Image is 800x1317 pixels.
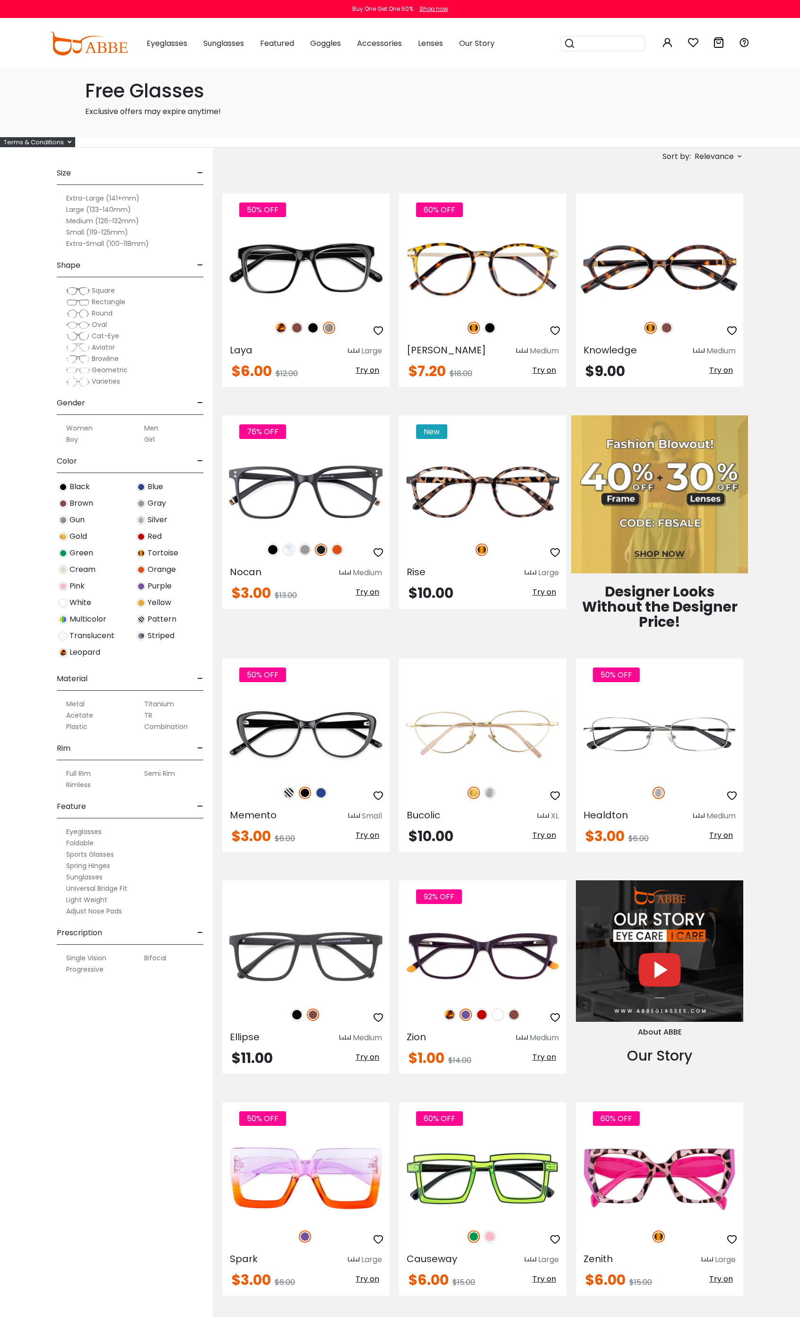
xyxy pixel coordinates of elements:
[356,1052,379,1062] span: Try on
[356,830,379,841] span: Try on
[361,345,382,357] div: Large
[57,392,85,414] span: Gender
[706,1273,736,1285] button: Try on
[275,590,297,601] span: $13.00
[59,483,68,492] img: Black
[576,1045,743,1066] div: Our Story
[57,922,102,944] span: Prescription
[137,516,146,525] img: Silver
[144,952,166,964] label: Bifocal
[66,193,139,204] label: Extra-Large (141+mm)
[283,544,295,556] img: Clear
[409,1270,449,1290] span: $6.00
[66,826,102,837] label: Eyeglasses
[399,914,566,998] img: Purple Zion - Acetate ,Universal Bridge Fit
[66,871,103,883] label: Sunglasses
[222,693,390,776] a: Black Memento - Acetate ,Universal Bridge Fit
[144,768,175,779] label: Semi Rim
[582,581,738,632] span: Designer Looks Without the Designer Price!
[197,450,203,473] span: -
[222,1136,390,1220] img: Purple Spark - Plastic ,Universal Bridge Fit
[59,532,68,541] img: Gold
[230,1252,258,1265] span: Spark
[583,343,637,357] span: Knowledge
[468,322,480,334] img: Tortoise
[525,1256,536,1264] img: size ruler
[468,1230,480,1243] img: Green
[709,365,733,376] span: Try on
[66,837,94,849] label: Foldable
[693,348,704,355] img: size ruler
[92,286,115,295] span: Square
[144,434,155,445] label: Girl
[353,1032,382,1044] div: Medium
[275,1277,295,1288] span: $6.00
[57,450,77,473] span: Color
[551,810,559,822] div: XL
[706,829,736,842] button: Try on
[197,795,203,818] span: -
[307,322,319,334] img: Black
[66,768,91,779] label: Full Rim
[92,354,119,363] span: Browline
[148,531,162,542] span: Red
[70,481,90,492] span: Black
[275,322,287,334] img: Leopard
[66,710,93,721] label: Acetate
[59,598,68,607] img: White
[399,449,566,533] img: Tortoise Rise - Plastic ,Adjust Nose Pads
[66,952,106,964] label: Single Vision
[59,516,68,525] img: Gun
[356,1273,379,1284] span: Try on
[593,667,640,682] span: 50% OFF
[50,32,128,55] img: abbeglasses.com
[585,1270,626,1290] span: $6.00
[348,1256,359,1264] img: size ruler
[276,368,298,379] span: $12.00
[222,449,390,533] img: Matte-black Nocan - TR ,Universal Bridge Fit
[66,721,87,732] label: Plastic
[70,564,96,575] span: Cream
[66,320,90,330] img: Oval.png
[331,544,343,556] img: Orange
[399,693,566,776] img: Gold Bucolic - Metal ,Adjust Nose Pads
[144,721,188,732] label: Combination
[532,1273,556,1284] span: Try on
[532,1052,556,1062] span: Try on
[57,254,80,277] span: Shape
[197,254,203,277] span: -
[460,1009,472,1021] img: Purple
[353,829,382,842] button: Try on
[148,580,172,592] span: Purple
[137,632,146,641] img: Striped
[576,880,743,1022] img: About Us
[583,808,628,822] span: Healdton
[459,38,495,49] span: Our Story
[144,422,158,434] label: Men
[399,1136,566,1220] img: Green Causeway - Plastic ,Universal Bridge Fit
[70,547,93,559] span: Green
[197,667,203,690] span: -
[66,238,149,249] label: Extra-Small (100-118mm)
[66,883,127,894] label: Universal Bridge Fit
[530,364,559,377] button: Try on
[695,148,734,165] span: Relevance
[70,630,114,641] span: Translucent
[448,1055,471,1066] span: $14.00
[66,894,107,905] label: Light Weight
[530,1051,559,1063] button: Try on
[59,582,68,591] img: Pink
[92,320,107,329] span: Oval
[576,1136,743,1220] a: Tortoise Zenith - Plastic ,Universal Bridge Fit
[59,549,68,558] img: Green
[419,5,448,13] div: Shop now
[310,38,341,49] span: Goggles
[260,38,294,49] span: Featured
[357,38,402,49] span: Accessories
[59,632,68,641] img: Translucent
[476,544,488,556] img: Tortoise
[706,810,736,822] div: Medium
[576,693,743,776] a: Silver Healdton - Metal ,Adjust Nose Pads
[92,308,113,318] span: Round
